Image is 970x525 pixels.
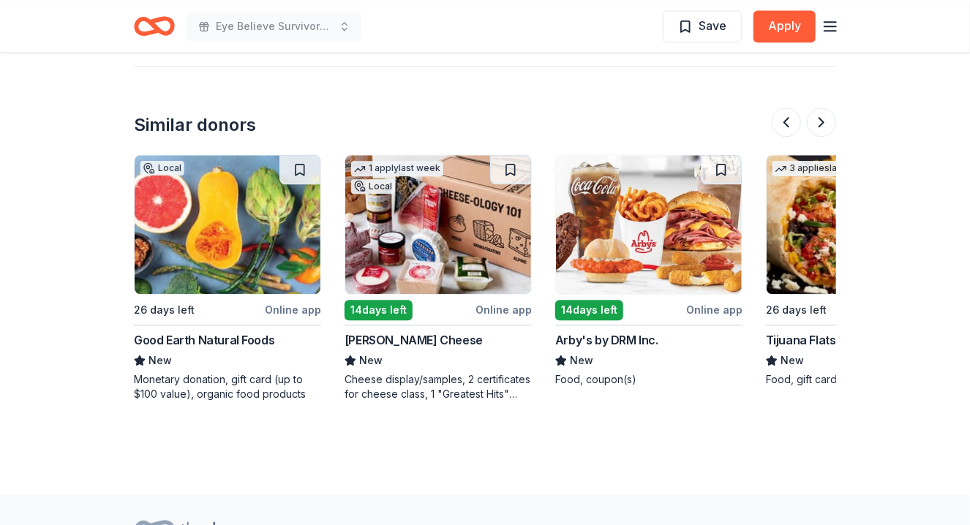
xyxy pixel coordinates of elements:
span: Save [699,16,726,35]
div: 1 apply last week [351,161,443,176]
div: 3 applies last week [772,161,875,176]
div: 14 days left [345,300,413,320]
img: Image for Arby's by DRM Inc. [556,155,742,294]
button: Eye Believe Survivorship Semiar [187,12,362,41]
div: 26 days left [134,301,195,319]
span: Eye Believe Survivorship Semiar [216,18,333,35]
div: Food, gift card(s) [766,372,953,387]
a: Image for Tijuana Flats3 applieslast week26 days leftOnline appTijuana FlatsNewFood, gift card(s) [766,154,953,387]
div: Arby's by DRM Inc. [555,331,658,349]
div: Online app [686,301,742,319]
div: 14 days left [555,300,623,320]
div: Food, coupon(s) [555,372,742,387]
a: Image for Murray's Cheese1 applylast weekLocal14days leftOnline app[PERSON_NAME] CheeseNewCheese ... [345,154,532,401]
span: New [570,352,593,369]
div: Good Earth Natural Foods [134,331,274,349]
div: Local [351,179,395,194]
span: New [781,352,804,369]
a: Image for Arby's by DRM Inc.14days leftOnline appArby's by DRM Inc.NewFood, coupon(s) [555,154,742,387]
a: Image for Good Earth Natural FoodsLocal26 days leftOnline appGood Earth Natural FoodsNewMonetary ... [134,154,321,401]
a: Home [134,9,175,43]
div: Monetary donation, gift card (up to $100 value), organic food products [134,372,321,401]
img: Image for Tijuana Flats [767,155,952,294]
img: Image for Murray's Cheese [345,155,531,294]
div: Tijuana Flats [766,331,836,349]
button: Save [663,10,742,42]
button: Apply [753,10,816,42]
span: New [359,352,383,369]
div: Cheese display/samples, 2 certificates for cheese class, 1 "Greatest Hits" cheese set [345,372,532,401]
div: 26 days left [766,301,827,319]
span: New [148,352,172,369]
div: Online app [475,301,532,319]
img: Image for Good Earth Natural Foods [135,155,320,294]
div: Local [140,161,184,175]
div: Online app [265,301,321,319]
div: Similar donors [134,113,256,137]
div: [PERSON_NAME] Cheese [345,331,483,349]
